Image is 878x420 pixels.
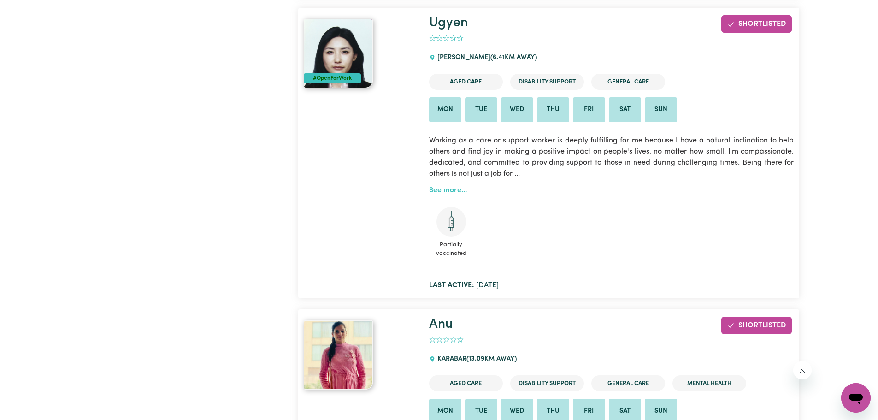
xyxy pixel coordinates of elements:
div: #OpenForWork [304,73,361,83]
li: Aged Care [429,375,503,391]
li: Available on Tue [465,97,497,122]
li: Available on Fri [573,97,605,122]
button: Remove from shortlist [721,15,792,33]
li: Available on Mon [429,97,461,122]
span: Partially vaccinated [429,237,473,261]
li: Disability Support [510,375,584,391]
div: add rating by typing an integer from 0 to 5 or pressing arrow keys [429,33,464,44]
a: Anu [429,318,453,331]
a: Anu [304,320,418,390]
span: Shortlisted [738,20,786,28]
span: Need any help? [6,6,56,14]
a: See more... [429,187,467,194]
li: General Care [591,74,665,90]
a: Ugyen#OpenForWork [304,19,418,88]
span: Shortlisted [738,322,786,329]
iframe: Button to launch messaging window [841,383,871,413]
li: Available on Thu [537,97,569,122]
li: Available on Wed [501,97,533,122]
span: ( 13.09 km away) [466,355,517,362]
b: Last active: [429,282,474,289]
span: [DATE] [429,282,499,289]
span: ( 6.41 km away) [490,54,537,61]
iframe: Close message [793,361,812,379]
li: Available on Sat [609,97,641,122]
li: Mental Health [672,375,746,391]
div: KARABAR [429,347,522,372]
p: Working as a care or support worker is deeply fulfilling for me because I have a natural inclinat... [429,130,794,185]
div: [PERSON_NAME] [429,45,542,70]
li: Disability Support [510,74,584,90]
img: View Ugyen's profile [304,19,373,88]
a: Ugyen [429,16,468,30]
li: Available on Sun [645,97,677,122]
button: Remove from shortlist [721,317,792,334]
img: Care and support worker has received 1 dose of the COVID-19 vaccine [436,207,466,237]
li: General Care [591,375,665,391]
li: Aged Care [429,74,503,90]
div: add rating by typing an integer from 0 to 5 or pressing arrow keys [429,335,464,345]
img: View Anu's profile [304,320,373,390]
